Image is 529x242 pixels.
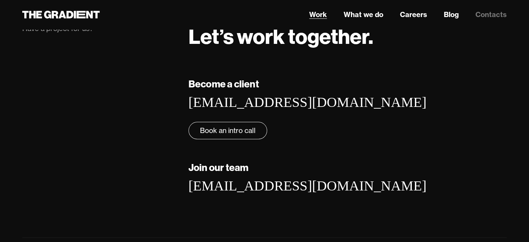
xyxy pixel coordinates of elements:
[189,94,426,110] a: [EMAIL_ADDRESS][DOMAIN_NAME]‍
[344,9,383,20] a: What we do
[189,161,249,173] strong: Join our team
[400,9,427,20] a: Careers
[444,9,459,20] a: Blog
[189,23,373,49] strong: Let’s work together.
[475,9,507,20] a: Contacts
[309,9,327,20] a: Work
[189,122,267,139] a: Book an intro call
[189,78,259,90] strong: Become a client
[189,178,426,194] a: [EMAIL_ADDRESS][DOMAIN_NAME]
